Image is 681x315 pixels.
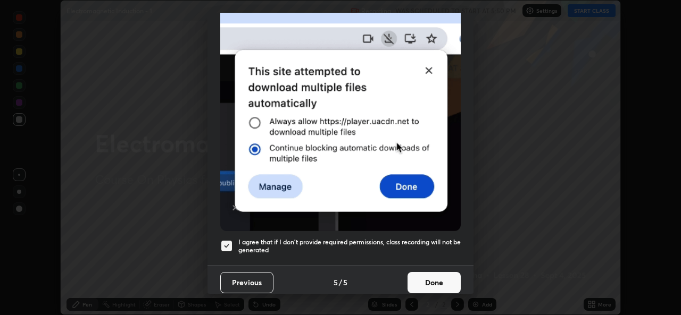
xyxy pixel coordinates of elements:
[334,277,338,288] h4: 5
[339,277,342,288] h4: /
[238,238,461,254] h5: I agree that if I don't provide required permissions, class recording will not be generated
[343,277,347,288] h4: 5
[408,272,461,293] button: Done
[220,272,273,293] button: Previous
